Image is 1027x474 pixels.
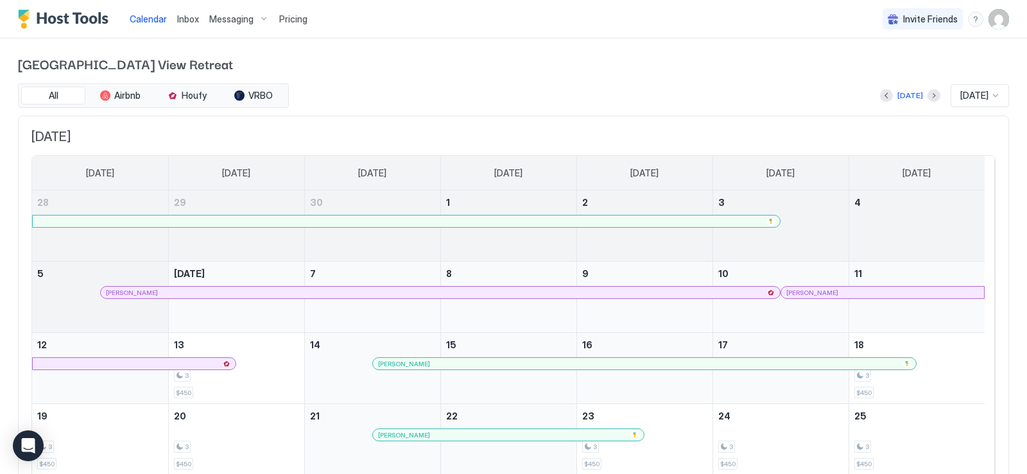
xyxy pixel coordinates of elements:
span: 22 [446,411,458,421]
span: [DATE] [630,167,659,179]
a: Monday [209,156,263,190]
a: October 14, 2025 [305,333,440,357]
span: 7 [310,268,316,279]
a: October 5, 2025 [32,262,168,285]
span: 8 [446,268,452,279]
a: October 6, 2025 [169,262,304,285]
a: Tuesday [345,156,399,190]
a: October 25, 2025 [849,404,985,428]
td: October 14, 2025 [304,333,440,404]
td: October 9, 2025 [576,262,712,333]
a: October 9, 2025 [577,262,712,285]
span: [GEOGRAPHIC_DATA] View Retreat [18,54,1009,73]
a: Sunday [73,156,127,190]
span: [DATE] [174,268,205,279]
div: [PERSON_NAME] [786,289,979,297]
td: September 30, 2025 [304,190,440,262]
div: [PERSON_NAME] [378,360,911,368]
span: 14 [310,339,320,350]
td: October 18, 2025 [849,333,985,404]
a: October 18, 2025 [849,333,985,357]
span: [DATE] [31,129,996,145]
a: September 29, 2025 [169,190,304,214]
span: Airbnb [114,90,141,101]
button: VRBO [221,87,286,105]
a: October 20, 2025 [169,404,304,428]
span: 30 [310,197,323,208]
span: 13 [174,339,184,350]
span: 18 [854,339,864,350]
span: [PERSON_NAME] [106,289,158,297]
span: 1 [446,197,450,208]
span: 20 [174,411,186,421]
a: October 8, 2025 [441,262,576,285]
span: 23 [582,411,594,421]
span: 3 [865,371,869,380]
span: [DATE] [222,167,250,179]
a: September 28, 2025 [32,190,168,214]
span: 19 [37,411,47,421]
span: 24 [718,411,730,421]
a: Wednesday [481,156,535,190]
a: Saturday [890,156,944,190]
a: October 3, 2025 [713,190,849,214]
td: September 28, 2025 [32,190,168,262]
span: 29 [174,197,186,208]
td: October 10, 2025 [712,262,849,333]
span: $450 [720,460,736,468]
a: October 12, 2025 [32,333,168,357]
span: $450 [856,460,872,468]
span: 28 [37,197,49,208]
span: $450 [39,460,55,468]
span: [DATE] [494,167,522,179]
a: October 11, 2025 [849,262,985,285]
a: October 17, 2025 [713,333,849,357]
a: October 16, 2025 [577,333,712,357]
span: 12 [37,339,47,350]
a: Friday [754,156,807,190]
a: October 7, 2025 [305,262,440,285]
span: 25 [854,411,867,421]
a: October 2, 2025 [577,190,712,214]
a: October 21, 2025 [305,404,440,428]
button: Airbnb [88,87,152,105]
span: All [49,90,58,101]
span: $450 [584,460,600,468]
div: tab-group [18,83,289,108]
a: October 19, 2025 [32,404,168,428]
td: October 16, 2025 [576,333,712,404]
td: October 15, 2025 [440,333,576,404]
button: Houfy [155,87,219,105]
a: October 13, 2025 [169,333,304,357]
a: October 24, 2025 [713,404,849,428]
span: 9 [582,268,589,279]
span: [DATE] [358,167,386,179]
td: October 11, 2025 [849,262,985,333]
span: Inbox [177,13,199,24]
div: Host Tools Logo [18,10,114,29]
a: Inbox [177,12,199,26]
a: Calendar [130,12,167,26]
span: [DATE] [766,167,795,179]
span: Pricing [279,13,307,25]
span: 3 [865,443,869,451]
span: 16 [582,339,592,350]
span: 3 [185,443,189,451]
span: [PERSON_NAME] [378,360,430,368]
span: Invite Friends [903,13,958,25]
td: October 4, 2025 [849,190,985,262]
span: 3 [48,443,52,451]
div: User profile [988,9,1009,30]
td: October 6, 2025 [168,262,304,333]
td: October 12, 2025 [32,333,168,404]
span: 4 [854,197,861,208]
td: September 29, 2025 [168,190,304,262]
span: 21 [310,411,320,421]
button: [DATE] [895,88,925,103]
span: [PERSON_NAME] [378,431,430,439]
a: October 1, 2025 [441,190,576,214]
span: 2 [582,197,588,208]
a: October 23, 2025 [577,404,712,428]
button: All [21,87,85,105]
span: $450 [856,389,872,397]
